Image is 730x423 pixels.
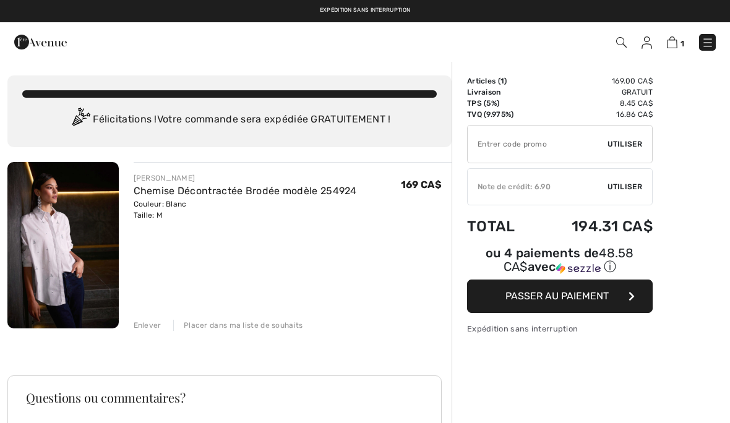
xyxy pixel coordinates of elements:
td: TVQ (9.975%) [467,109,536,120]
img: 1ère Avenue [14,30,67,54]
td: 169.00 CA$ [536,75,653,87]
td: Articles ( ) [467,75,536,87]
img: Recherche [616,37,627,48]
img: Panier d'achat [667,36,677,48]
h3: Questions ou commentaires? [26,391,423,404]
div: Placer dans ma liste de souhaits [173,320,303,331]
span: Passer au paiement [505,290,609,302]
img: Sezzle [556,263,601,274]
td: Total [467,205,536,247]
td: 16.86 CA$ [536,109,653,120]
a: Chemise Décontractée Brodée modèle 254924 [134,185,357,197]
span: Utiliser [608,181,642,192]
td: Gratuit [536,87,653,98]
img: Mes infos [642,36,652,49]
input: Code promo [468,126,608,163]
td: TPS (5%) [467,98,536,109]
img: Menu [702,36,714,49]
div: [PERSON_NAME] [134,173,357,184]
span: 1 [681,39,684,48]
div: ou 4 paiements de48.58 CA$avecSezzle Cliquez pour en savoir plus sur Sezzle [467,247,653,280]
a: 1 [667,35,684,49]
a: 1ère Avenue [14,35,67,47]
div: Félicitations ! Votre commande sera expédiée GRATUITEMENT ! [22,108,437,132]
div: Note de crédit: 6.90 [468,181,608,192]
td: 8.45 CA$ [536,98,653,109]
button: Passer au paiement [467,280,653,313]
td: Livraison [467,87,536,98]
div: Couleur: Blanc Taille: M [134,199,357,221]
div: Expédition sans interruption [467,323,653,335]
div: Enlever [134,320,161,331]
span: 169 CA$ [401,179,442,190]
img: Chemise Décontractée Brodée modèle 254924 [7,162,119,328]
span: Utiliser [608,139,642,150]
img: Congratulation2.svg [68,108,93,132]
span: 1 [500,77,504,85]
span: 48.58 CA$ [504,246,634,274]
div: ou 4 paiements de avec [467,247,653,275]
td: 194.31 CA$ [536,205,653,247]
